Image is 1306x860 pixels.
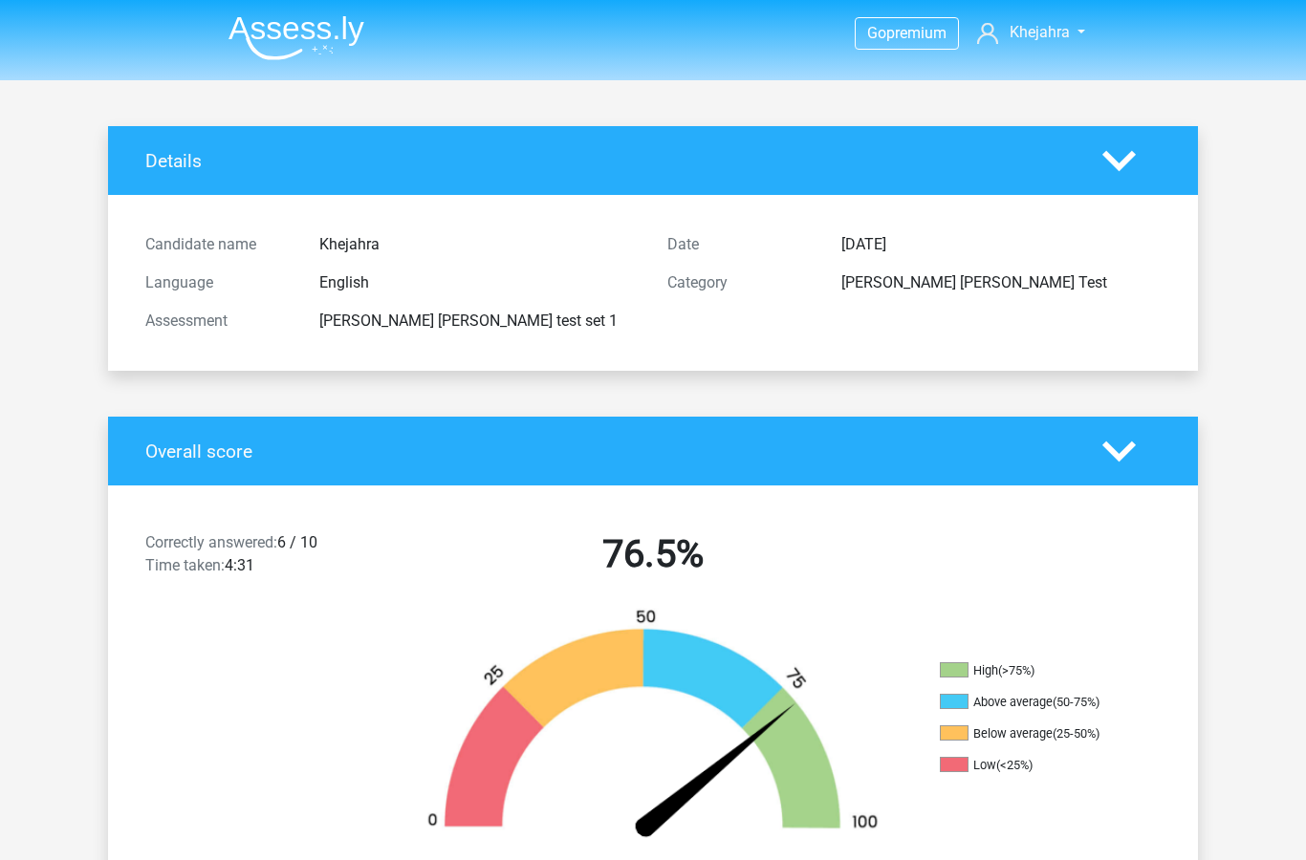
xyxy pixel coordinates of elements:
h2: 76.5% [406,531,900,577]
div: (50-75%) [1053,695,1099,709]
span: Correctly answered: [145,533,277,551]
h4: Details [145,150,1074,172]
span: Time taken: [145,556,225,574]
li: High [940,662,1131,679]
span: Go [867,24,886,42]
h4: Overall score [145,441,1074,462]
div: [PERSON_NAME] [PERSON_NAME] Test [827,271,1175,294]
a: Khejahra [969,21,1093,44]
div: (25-50%) [1053,726,1099,741]
span: Khejahra [1010,23,1070,41]
div: [DATE] [827,233,1175,256]
img: Assessly [229,15,364,60]
span: premium [886,24,947,42]
a: Gopremium [856,20,958,46]
div: (>75%) [998,663,1034,677]
div: English [305,271,653,294]
div: Date [653,233,827,256]
div: Category [653,271,827,294]
div: (<25%) [996,758,1033,772]
div: Assessment [131,310,305,333]
div: Language [131,271,305,294]
div: 6 / 10 4:31 [131,531,392,585]
div: [PERSON_NAME] [PERSON_NAME] test set 1 [305,310,653,333]
img: 77.f5bf38bee179.png [395,608,911,848]
div: Candidate name [131,233,305,256]
li: Above average [940,694,1131,711]
li: Below average [940,725,1131,742]
div: Khejahra [305,233,653,256]
li: Low [940,757,1131,774]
